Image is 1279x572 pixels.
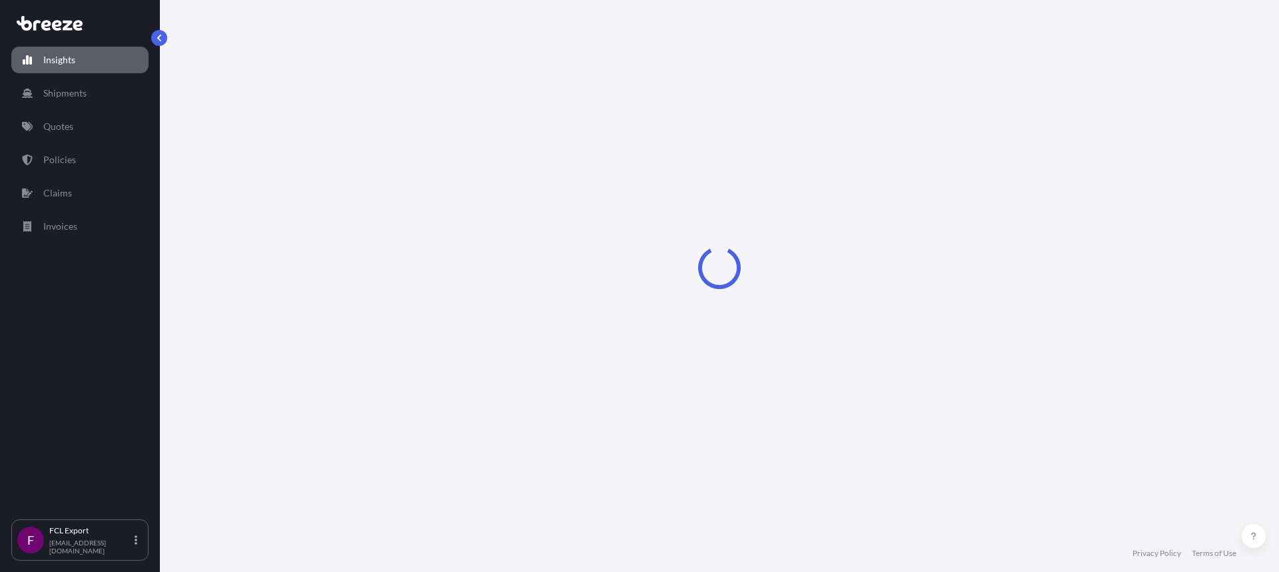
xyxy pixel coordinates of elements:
[1192,548,1236,559] a: Terms of Use
[43,220,77,233] p: Invoices
[43,186,72,200] p: Claims
[43,53,75,67] p: Insights
[43,120,73,133] p: Quotes
[11,213,149,240] a: Invoices
[11,80,149,107] a: Shipments
[49,539,132,555] p: [EMAIL_ADDRESS][DOMAIN_NAME]
[11,146,149,173] a: Policies
[43,87,87,100] p: Shipments
[11,113,149,140] a: Quotes
[27,533,34,547] span: F
[1132,548,1181,559] a: Privacy Policy
[43,153,76,166] p: Policies
[11,180,149,206] a: Claims
[49,525,132,536] p: FCL Export
[11,47,149,73] a: Insights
